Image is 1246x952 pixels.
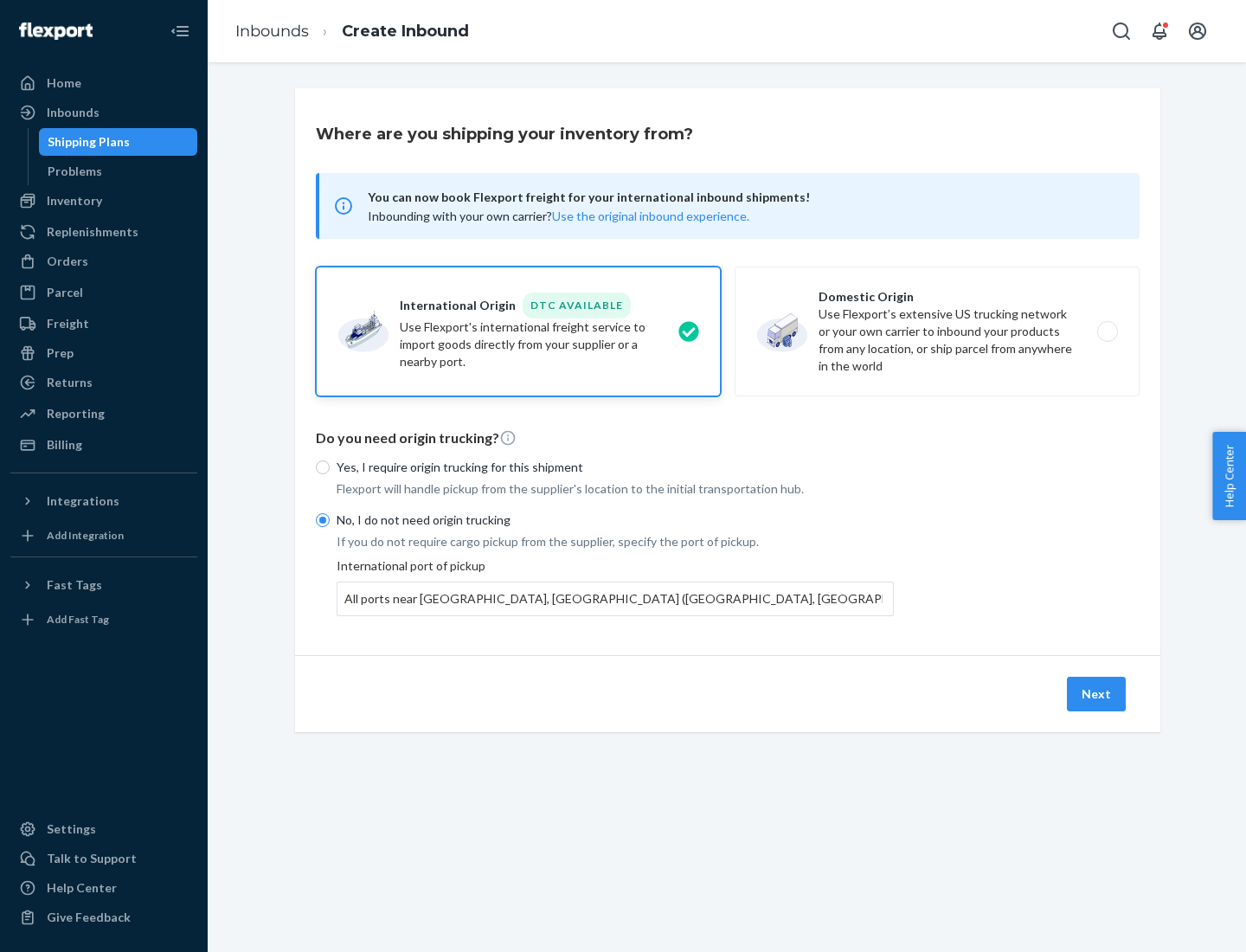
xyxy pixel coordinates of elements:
[10,874,197,902] a: Help Center
[10,815,197,843] a: Settings
[1067,677,1126,711] button: Next
[10,606,197,634] a: Add Fast Tag
[47,492,119,510] div: Integrations
[10,487,197,515] button: Integrations
[47,74,81,92] div: Home
[337,533,894,550] p: If you do not require cargo pickup from the supplier, specify the port of pickup.
[1180,14,1215,48] button: Open account menu
[10,431,197,459] a: Billing
[48,163,102,180] div: Problems
[1104,14,1139,48] button: Open Search Box
[222,6,483,57] ol: breadcrumbs
[368,187,1119,208] span: You can now book Flexport freight for your international inbound shipments!
[47,909,131,926] div: Give Feedback
[47,374,93,391] div: Returns
[10,69,197,97] a: Home
[337,557,894,616] div: International port of pickup
[47,576,102,594] div: Fast Tags
[10,845,197,872] a: Talk to Support
[47,284,83,301] div: Parcel
[316,123,693,145] h3: Where are you shipping your inventory from?
[316,513,330,527] input: No, I do not need origin trucking
[10,218,197,246] a: Replenishments
[47,436,82,453] div: Billing
[10,310,197,338] a: Freight
[47,253,88,270] div: Orders
[48,133,130,151] div: Shipping Plans
[47,315,89,332] div: Freight
[316,428,1140,448] p: Do you need origin trucking?
[10,248,197,275] a: Orders
[19,23,93,40] img: Flexport logo
[47,104,100,121] div: Inbounds
[1142,14,1177,48] button: Open notifications
[39,128,198,156] a: Shipping Plans
[39,158,198,185] a: Problems
[10,904,197,931] button: Give Feedback
[552,208,749,225] button: Use the original inbound experience.
[10,571,197,599] button: Fast Tags
[47,850,137,867] div: Talk to Support
[47,879,117,897] div: Help Center
[47,192,102,209] div: Inventory
[47,223,138,241] div: Replenishments
[10,339,197,367] a: Prep
[47,612,109,627] div: Add Fast Tag
[235,22,309,41] a: Inbounds
[10,99,197,126] a: Inbounds
[342,22,469,41] a: Create Inbound
[47,528,124,543] div: Add Integration
[47,820,96,838] div: Settings
[10,279,197,306] a: Parcel
[10,187,197,215] a: Inventory
[47,405,105,422] div: Reporting
[47,344,74,362] div: Prep
[337,459,894,476] p: Yes, I require origin trucking for this shipment
[10,522,197,550] a: Add Integration
[1212,432,1246,520] button: Help Center
[163,14,197,48] button: Close Navigation
[10,369,197,396] a: Returns
[337,480,894,498] p: Flexport will handle pickup from the supplier's location to the initial transportation hub.
[337,511,894,529] p: No, I do not need origin trucking
[10,400,197,428] a: Reporting
[316,460,330,474] input: Yes, I require origin trucking for this shipment
[368,209,749,223] span: Inbounding with your own carrier?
